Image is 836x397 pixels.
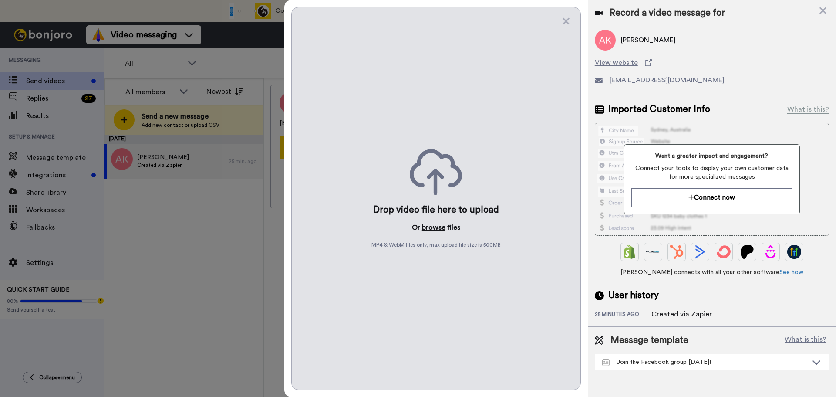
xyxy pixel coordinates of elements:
span: Message template [610,334,688,347]
span: [EMAIL_ADDRESS][DOMAIN_NAME] [610,75,725,85]
div: Drop video file here to upload [373,204,499,216]
span: Connect your tools to display your own customer data for more specialized messages [631,164,792,181]
span: [PERSON_NAME] connects with all your other software [595,268,829,277]
span: Want a greater impact and engagement? [631,152,792,160]
button: What is this? [782,334,829,347]
span: MP4 & WebM files only, max upload file size is 500 MB [371,241,501,248]
div: 25 minutes ago [595,311,651,319]
button: Connect now [631,188,792,207]
img: Hubspot [670,245,684,259]
img: GoHighLevel [787,245,801,259]
img: Shopify [623,245,637,259]
img: Patreon [740,245,754,259]
img: ActiveCampaign [693,245,707,259]
div: What is this? [787,104,829,115]
img: Ontraport [646,245,660,259]
a: See how [779,269,803,275]
p: Or files [412,222,460,233]
div: Created via Zapier [651,309,712,319]
span: User history [608,289,659,302]
div: Join the Facebook group [DATE]! [602,358,808,366]
img: ConvertKit [717,245,731,259]
span: Imported Customer Info [608,103,710,116]
button: browse [422,222,445,233]
img: Message-temps.svg [602,359,610,366]
img: Drip [764,245,778,259]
